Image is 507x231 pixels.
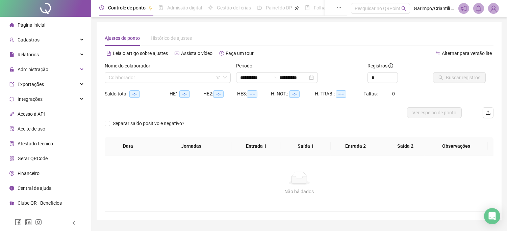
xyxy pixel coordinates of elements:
[363,91,379,96] span: Faltas:
[18,37,40,42] span: Cadastros
[35,219,42,226] span: instagram
[179,90,190,98] span: --:--
[151,137,231,155] th: Jornadas
[217,5,251,10] span: Gestão de férias
[158,5,163,10] span: file-done
[175,51,179,56] span: youtube
[181,51,212,56] span: Assista o vídeo
[236,62,257,69] label: Período
[105,35,140,41] span: Ajustes de ponto
[105,137,151,155] th: Data
[476,5,482,11] span: bell
[105,62,155,69] label: Nome do colaborador
[113,51,168,56] span: Leia o artigo sobre ajustes
[99,5,104,10] span: clock-circle
[219,51,224,56] span: history
[167,5,202,10] span: Admissão digital
[9,52,14,57] span: file
[314,5,357,10] span: Folha de pagamento
[129,90,140,98] span: --:--
[106,51,111,56] span: file-text
[414,5,455,12] span: Garimpo/Criantili - O GARIMPO
[9,186,14,191] span: info-circle
[433,72,486,83] button: Buscar registros
[247,90,257,98] span: --:--
[488,3,499,13] img: 2226
[266,5,292,10] span: Painel do DP
[18,171,40,176] span: Financeiro
[9,82,14,87] span: export
[216,76,220,80] span: filter
[392,91,395,96] span: 0
[461,5,467,11] span: notification
[435,51,440,56] span: swap
[9,141,14,146] span: solution
[151,35,192,41] span: Histórico de ajustes
[72,221,76,225] span: left
[9,67,14,72] span: lock
[271,75,277,80] span: swap-right
[18,126,45,132] span: Aceite de uso
[231,137,281,155] th: Entrada 1
[315,90,363,98] div: H. TRAB.:
[110,120,187,127] span: Separar saldo positivo e negativo?
[442,51,492,56] span: Alternar para versão lite
[208,5,213,10] span: sun
[113,188,485,195] div: Não há dados
[18,96,43,102] span: Integrações
[336,90,346,98] span: --:--
[485,110,491,115] span: upload
[9,112,14,116] span: api
[18,111,45,117] span: Acesso à API
[223,76,227,80] span: down
[226,51,254,56] span: Faça um tour
[18,200,62,206] span: Clube QR - Beneficios
[18,185,52,191] span: Central de ajuda
[9,37,14,42] span: user-add
[271,90,315,98] div: H. NOT.:
[18,67,48,72] span: Administração
[18,52,39,57] span: Relatórios
[9,126,14,131] span: audit
[9,97,14,102] span: sync
[271,75,277,80] span: to
[388,63,393,68] span: info-circle
[281,137,331,155] th: Saída 1
[9,23,14,27] span: home
[401,6,406,11] span: search
[9,156,14,161] span: qrcode
[18,22,45,28] span: Página inicial
[305,5,310,10] span: book
[25,219,32,226] span: linkedin
[380,137,430,155] th: Saída 2
[15,219,22,226] span: facebook
[170,90,203,98] div: HE 1:
[18,141,53,146] span: Atestado técnico
[289,90,300,98] span: --:--
[203,90,237,98] div: HE 2:
[331,137,380,155] th: Entrada 2
[108,5,146,10] span: Controle de ponto
[213,90,224,98] span: --:--
[18,82,44,87] span: Exportações
[430,142,482,150] span: Observações
[367,62,393,69] span: Registros
[425,137,488,155] th: Observações
[407,107,462,118] button: Ver espelho de ponto
[9,171,14,176] span: dollar
[9,201,14,205] span: gift
[18,156,48,161] span: Gerar QRCode
[105,90,170,98] div: Saldo total:
[237,90,271,98] div: HE 3:
[148,6,152,10] span: pushpin
[257,5,262,10] span: dashboard
[295,6,299,10] span: pushpin
[337,5,341,10] span: ellipsis
[484,208,500,224] div: Open Intercom Messenger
